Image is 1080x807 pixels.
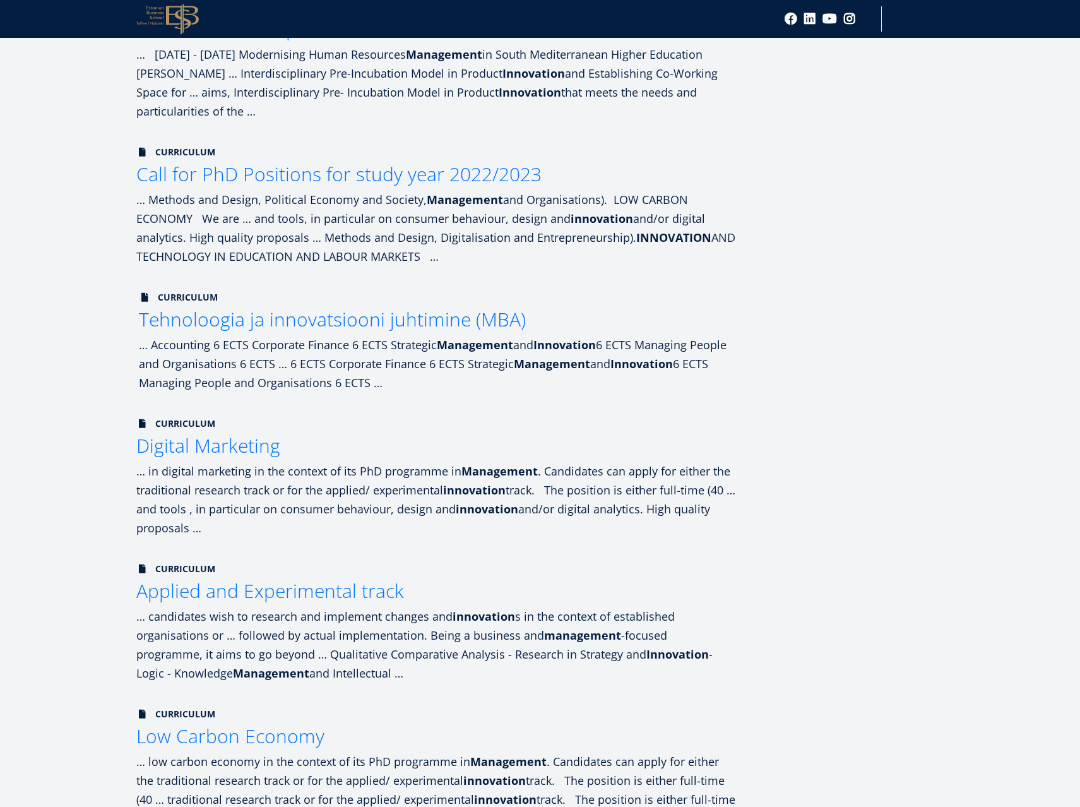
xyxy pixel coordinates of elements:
strong: Innovation [502,66,565,81]
a: Instagram [843,13,856,25]
a: Youtube [822,13,837,25]
span: Low Carbon Economy [136,723,324,749]
div: … in digital marketing in the context of its PhD programme in . Candidates can apply for either t... [136,462,736,537]
a: Linkedin [804,13,816,25]
strong: innovation [456,501,518,517]
span: Call for PhD Positions for study year 2022/2023 [136,161,542,187]
strong: Innovation [646,647,709,662]
span: Tehnoloogia ja innovatsiooni juhtimine (MBA) [139,306,526,332]
strong: innovation [453,609,515,624]
strong: innovation [443,482,506,498]
strong: Management [470,754,547,769]
strong: Innovation [610,356,673,371]
span: Curriculum [136,146,215,158]
strong: Management [461,463,538,479]
strong: INNOVATION [636,230,711,245]
strong: innovation [474,792,537,807]
div: … [DATE] - [DATE] Modernising Human Resources in South Mediterranean Higher Education [PERSON_NAM... [136,45,736,121]
a: Facebook [785,13,797,25]
strong: innovation [463,773,526,788]
div: … Accounting 6 ECTS Corporate Finance 6 ECTS Strategic and 6 ECTS Managing People and Organisatio... [139,335,739,392]
strong: Management [437,337,513,352]
span: Curriculum [136,417,215,430]
strong: innovation [571,211,633,226]
strong: Innovation [499,85,561,100]
span: Curriculum [139,291,218,304]
div: … Methods and Design, Political Economy and Society, and Organisations). LOW CARBON ECONOMY We ar... [136,190,736,266]
strong: Management [406,47,482,62]
strong: Management [427,192,503,207]
div: … candidates wish to research and implement changes and s in the context of established organisat... [136,607,736,683]
span: Digital Marketing [136,433,280,458]
span: Curriculum [136,563,215,575]
strong: Management [233,666,309,681]
strong: Innovation [533,337,596,352]
strong: management [544,628,621,643]
strong: Management [514,356,590,371]
span: Curriculum [136,708,215,720]
span: Applied and Experimental track [136,578,404,604]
